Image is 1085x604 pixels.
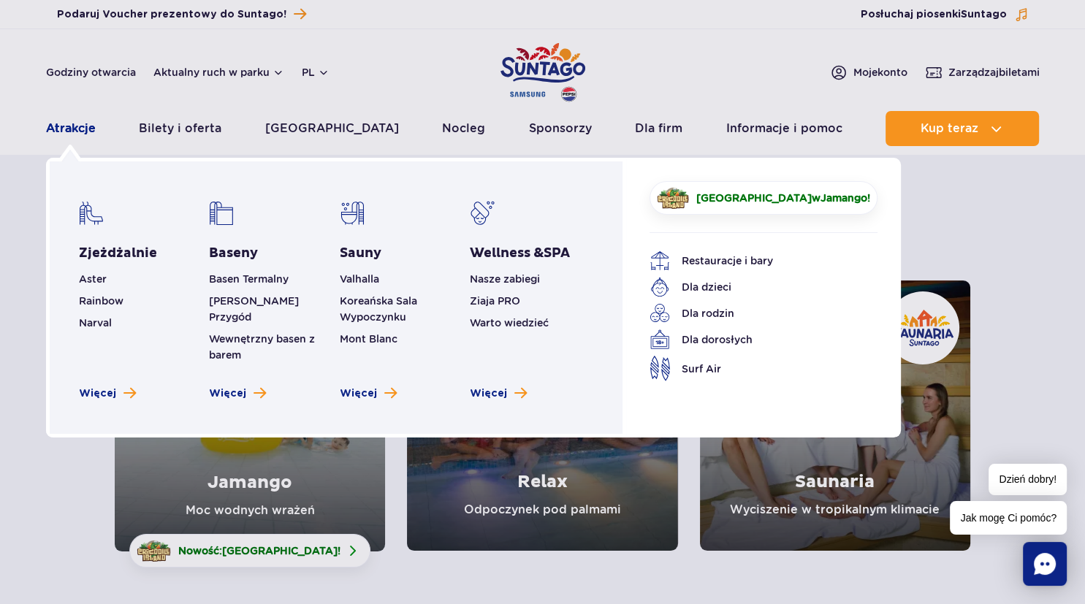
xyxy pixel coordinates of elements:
a: Baseny [209,245,258,262]
a: Zobacz więcej saun [340,386,397,401]
a: Ziaja PRO [470,295,520,307]
a: Bilety i oferta [139,111,221,146]
a: Wellness &SPA [470,245,570,262]
span: Dzień dobry! [989,464,1067,495]
div: Chat [1023,542,1067,586]
button: Kup teraz [886,111,1039,146]
a: Dla firm [635,111,682,146]
a: Surf Air [650,356,856,381]
span: Kup teraz [921,122,978,135]
a: Nasze zabiegi [470,273,540,285]
span: Wellness & [470,245,570,261]
a: Rainbow [79,295,123,307]
a: Warto wiedzieć [470,317,549,329]
a: Valhalla [340,273,379,285]
button: pl [302,65,330,80]
a: Zobacz więcej Wellness & SPA [470,386,527,401]
a: Wewnętrzny basen z barem [209,333,315,361]
span: Więcej [79,386,116,401]
a: Mojekonto [830,64,907,81]
a: [GEOGRAPHIC_DATA] [265,111,399,146]
span: Zarządzaj biletami [948,65,1040,80]
a: Zobacz więcej zjeżdżalni [79,386,136,401]
a: Informacje i pomoc [726,111,842,146]
a: Sauny [340,245,381,262]
span: Moje konto [853,65,907,80]
a: Zarządzajbiletami [925,64,1040,81]
a: Godziny otwarcia [46,65,136,80]
a: Dla dzieci [650,277,856,297]
span: Surf Air [682,361,721,377]
span: Więcej [209,386,246,401]
button: Aktualny ruch w parku [153,66,284,78]
span: w ! [696,191,870,205]
a: Basen Termalny [209,273,289,285]
span: SPA [544,245,570,261]
a: [GEOGRAPHIC_DATA]wJamango! [650,181,877,215]
a: Koreańska Sala Wypoczynku [340,295,417,323]
span: Więcej [340,386,377,401]
a: Restauracje i bary [650,251,856,271]
a: Zobacz więcej basenów [209,386,266,401]
span: Jamango [820,192,867,204]
a: Nocleg [442,111,485,146]
a: Narval [79,317,112,329]
a: Atrakcje [46,111,96,146]
a: Dla rodzin [650,303,856,324]
span: Więcej [470,386,507,401]
a: [PERSON_NAME] Przygód [209,295,299,323]
span: [GEOGRAPHIC_DATA] [696,192,811,204]
a: Aster [79,273,107,285]
span: Jak mogę Ci pomóc? [950,501,1067,535]
a: Dla dorosłych [650,329,856,350]
a: Sponsorzy [529,111,592,146]
a: Zjeżdżalnie [79,245,157,262]
a: Mont Blanc [340,333,397,345]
